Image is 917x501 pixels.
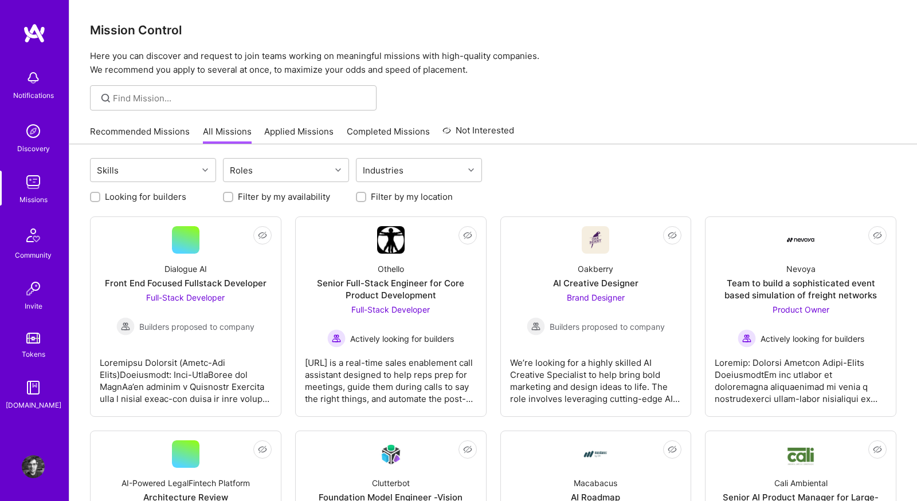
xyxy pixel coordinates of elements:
[351,305,430,314] span: Full-Stack Developer
[258,445,267,454] i: icon EyeClosed
[550,321,665,333] span: Builders proposed to company
[105,277,267,289] div: Front End Focused Fullstack Developer
[377,226,405,254] img: Company Logo
[668,445,677,454] i: icon EyeClosed
[227,162,256,179] div: Roles
[335,167,341,173] i: icon Chevron
[347,125,430,144] a: Completed Missions
[773,305,829,314] span: Product Owner
[327,329,346,348] img: Actively looking for builders
[90,125,190,144] a: Recommended Missions
[463,231,472,240] i: icon EyeClosed
[305,348,477,405] div: [URL] is a real-time sales enablement call assistant designed to help reps prep for meetings, gui...
[787,443,814,466] img: Company Logo
[6,399,61,411] div: [DOMAIN_NAME]
[19,222,47,249] img: Community
[22,66,45,89] img: bell
[90,23,896,37] h3: Mission Control
[100,226,272,407] a: Dialogue AIFront End Focused Fullstack DeveloperFull-Stack Developer Builders proposed to company...
[774,477,828,489] div: Cali Ambiental
[264,125,334,144] a: Applied Missions
[715,348,887,405] div: Loremip: Dolorsi Ametcon Adipi-Elits DoeiusmodtEm inc utlabor et doloremagna aliquaenimad mi veni...
[468,167,474,173] i: icon Chevron
[105,191,186,203] label: Looking for builders
[738,329,756,348] img: Actively looking for builders
[146,293,225,302] span: Full-Stack Developer
[22,348,45,360] div: Tokens
[90,49,896,77] p: Here you can discover and request to join teams working on meaningful missions with high-quality ...
[22,171,45,194] img: teamwork
[19,455,48,478] a: User Avatar
[527,317,545,336] img: Builders proposed to company
[873,231,882,240] i: icon EyeClosed
[463,445,472,454] i: icon EyeClosed
[786,263,816,275] div: Nevoya
[305,226,477,407] a: Company LogoOthelloSenior Full-Stack Engineer for Core Product DevelopmentFull-Stack Developer Ac...
[553,277,638,289] div: AI Creative Designer
[582,440,609,468] img: Company Logo
[13,89,54,101] div: Notifications
[164,263,207,275] div: Dialogue AI
[238,191,330,203] label: Filter by my availability
[442,124,514,144] a: Not Interested
[258,231,267,240] i: icon EyeClosed
[305,277,477,301] div: Senior Full-Stack Engineer for Core Product Development
[22,376,45,399] img: guide book
[17,143,50,155] div: Discovery
[19,194,48,206] div: Missions
[360,162,406,179] div: Industries
[510,226,682,407] a: Company LogoOakberryAI Creative DesignerBrand Designer Builders proposed to companyBuilders propo...
[378,263,404,275] div: Othello
[22,277,45,300] img: Invite
[787,238,814,242] img: Company Logo
[668,231,677,240] i: icon EyeClosed
[873,445,882,454] i: icon EyeClosed
[582,226,609,254] img: Company Logo
[116,317,135,336] img: Builders proposed to company
[23,23,46,44] img: logo
[22,455,45,478] img: User Avatar
[202,167,208,173] i: icon Chevron
[510,348,682,405] div: We’re looking for a highly skilled AI Creative Specialist to help bring bold marketing and design...
[377,441,405,468] img: Company Logo
[139,321,254,333] span: Builders proposed to company
[94,162,122,179] div: Skills
[567,293,625,302] span: Brand Designer
[761,333,864,345] span: Actively looking for builders
[113,92,368,104] input: Find Mission...
[715,226,887,407] a: Company LogoNevoyaTeam to build a sophisticated event based simulation of freight networksProduct...
[203,125,252,144] a: All Missions
[15,249,52,261] div: Community
[371,191,453,203] label: Filter by my location
[578,263,613,275] div: Oakberry
[26,333,40,344] img: tokens
[574,477,617,489] div: Macabacus
[100,348,272,405] div: Loremipsu Dolorsit (Ametc-Adi Elits)Doeiusmodt: Inci-UtlaBoree dol MagnAa’en adminim v Quisnostr ...
[715,277,887,301] div: Team to build a sophisticated event based simulation of freight networks
[25,300,42,312] div: Invite
[350,333,454,345] span: Actively looking for builders
[99,92,112,105] i: icon SearchGrey
[372,477,410,489] div: Clutterbot
[122,477,250,489] div: AI-Powered LegalFintech Platform
[22,120,45,143] img: discovery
